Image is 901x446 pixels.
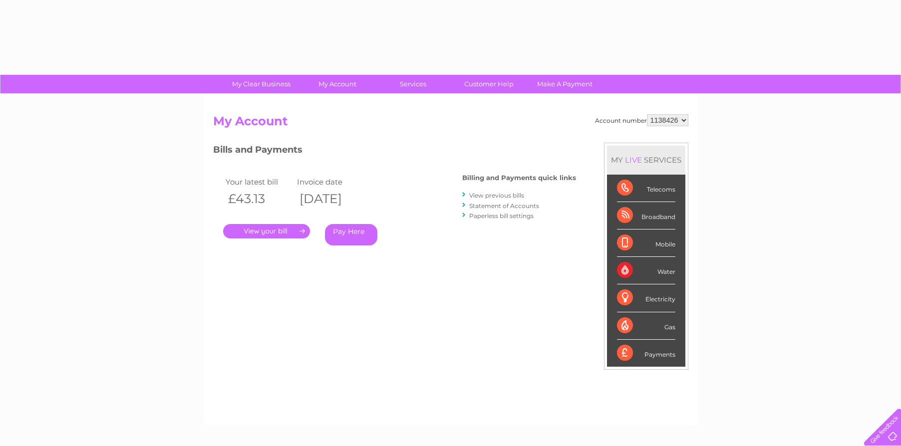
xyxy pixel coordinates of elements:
[223,224,310,238] a: .
[617,175,675,202] div: Telecoms
[372,75,454,93] a: Services
[462,174,576,182] h4: Billing and Payments quick links
[220,75,302,93] a: My Clear Business
[617,312,675,340] div: Gas
[295,189,366,209] th: [DATE]
[213,114,688,133] h2: My Account
[469,212,534,220] a: Paperless bill settings
[524,75,606,93] a: Make A Payment
[617,229,675,257] div: Mobile
[623,155,644,165] div: LIVE
[469,192,524,199] a: View previous bills
[607,146,685,174] div: MY SERVICES
[448,75,530,93] a: Customer Help
[595,114,688,126] div: Account number
[617,202,675,229] div: Broadband
[617,257,675,284] div: Water
[223,189,295,209] th: £43.13
[325,224,377,245] a: Pay Here
[617,284,675,312] div: Electricity
[617,340,675,367] div: Payments
[296,75,378,93] a: My Account
[213,143,576,160] h3: Bills and Payments
[223,175,295,189] td: Your latest bill
[295,175,366,189] td: Invoice date
[469,202,539,210] a: Statement of Accounts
